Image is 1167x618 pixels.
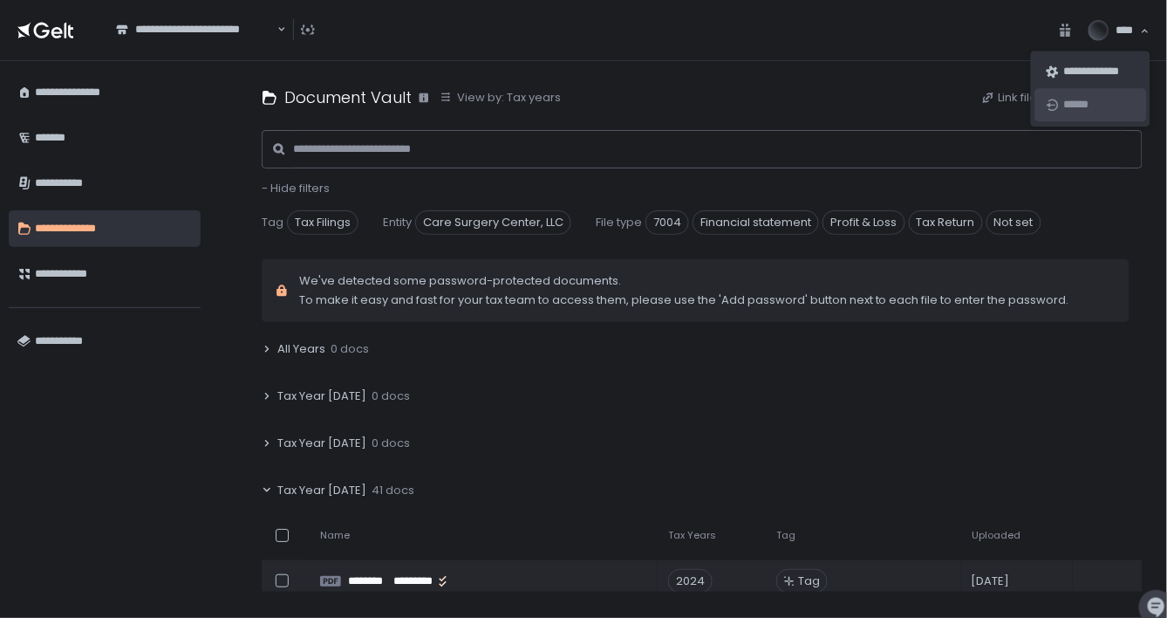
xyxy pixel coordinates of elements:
span: [DATE] [972,573,1010,589]
button: View by: Tax years [440,90,561,106]
span: Tax Year [DATE] [277,388,366,404]
span: - Hide filters [262,180,330,196]
span: 41 docs [372,483,414,498]
span: Name [320,529,350,542]
span: 0 docs [372,436,410,451]
span: Uploaded [972,529,1020,542]
span: All Years [277,341,325,357]
h1: Document Vault [284,86,412,109]
span: 7004 [645,210,689,235]
span: File type [596,215,642,230]
span: Not set [986,210,1041,235]
span: Tag [776,529,795,542]
span: We've detected some password-protected documents. [299,273,1069,289]
span: 0 docs [331,341,369,357]
span: Tax Return [909,210,983,235]
div: Search for option [105,12,286,48]
button: Link files [981,90,1044,106]
span: Profit & Loss [822,210,905,235]
div: 2024 [668,569,713,594]
span: To make it easy and fast for your tax team to access them, please use the 'Add password' button n... [299,292,1069,308]
span: Tax Year [DATE] [277,436,366,451]
button: - Hide filters [262,181,330,196]
span: Tax Years [668,529,716,542]
span: Entity [383,215,412,230]
span: Care Surgery Center, LLC [415,210,571,235]
span: Tax Year [DATE] [277,483,366,498]
span: 0 docs [372,388,410,404]
input: Search for option [116,38,276,55]
span: Tax Filings [287,210,358,235]
span: Tag [798,573,820,589]
span: Financial statement [693,210,819,235]
span: Tag [262,215,283,230]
